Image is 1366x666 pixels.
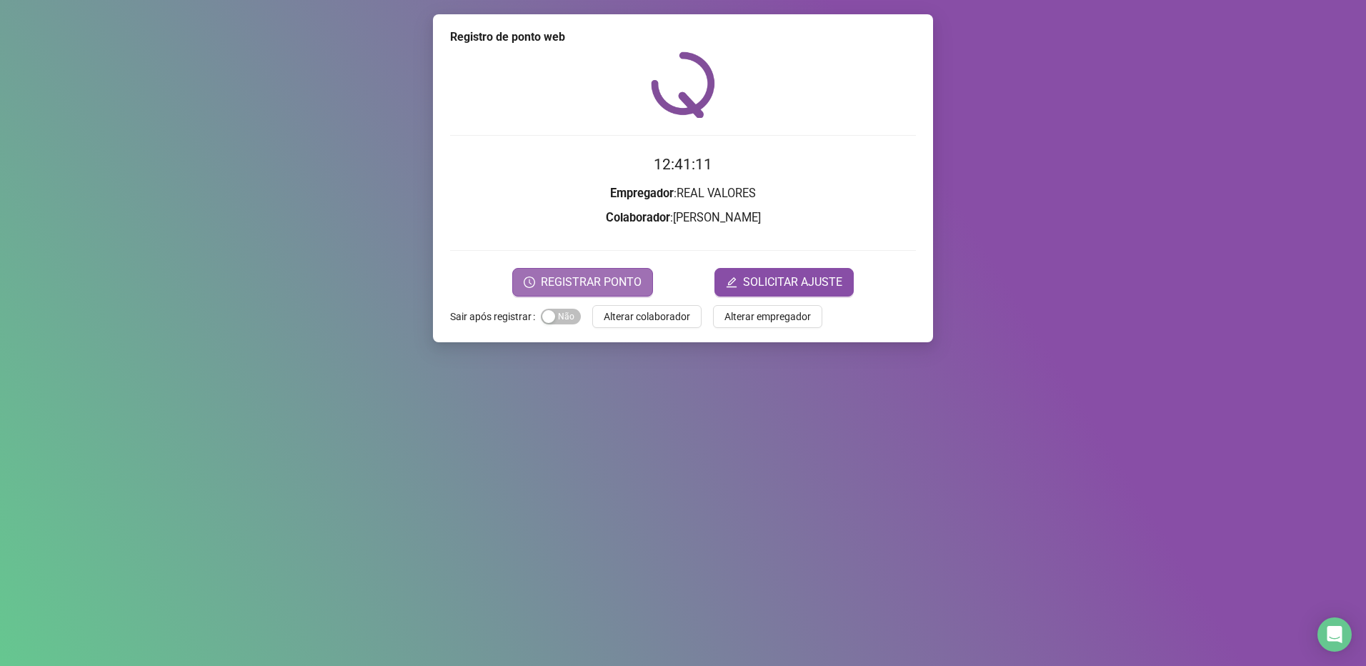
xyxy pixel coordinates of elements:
[450,209,916,227] h3: : [PERSON_NAME]
[610,187,674,200] strong: Empregador
[606,211,670,224] strong: Colaborador
[713,305,822,328] button: Alterar empregador
[651,51,715,118] img: QRPoint
[450,29,916,46] div: Registro de ponto web
[724,309,811,324] span: Alterar empregador
[524,277,535,288] span: clock-circle
[541,274,642,291] span: REGISTRAR PONTO
[1317,617,1352,652] div: Open Intercom Messenger
[450,305,541,328] label: Sair após registrar
[512,268,653,297] button: REGISTRAR PONTO
[450,184,916,203] h3: : REAL VALORES
[592,305,702,328] button: Alterar colaborador
[743,274,842,291] span: SOLICITAR AJUSTE
[714,268,854,297] button: editSOLICITAR AJUSTE
[726,277,737,288] span: edit
[654,156,712,173] time: 12:41:11
[604,309,690,324] span: Alterar colaborador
